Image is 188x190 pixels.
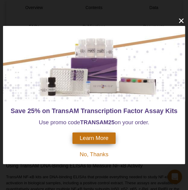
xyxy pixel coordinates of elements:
[39,119,149,125] span: Use promo code on your order.
[11,107,177,115] span: Save 25% on TransAM Transcription Factor Assay Kits
[108,119,115,125] strong: 25
[177,17,185,24] button: close
[80,135,108,141] span: Learn More
[80,119,108,125] strong: TRANSAM
[80,151,108,157] span: No, Thanks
